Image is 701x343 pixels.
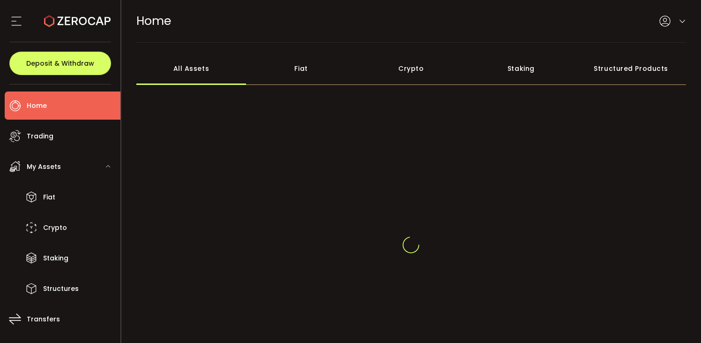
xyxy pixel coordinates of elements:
[26,60,94,67] span: Deposit & Withdraw
[27,130,53,143] span: Trading
[576,52,686,85] div: Structured Products
[136,13,171,29] span: Home
[43,282,79,296] span: Structures
[43,221,67,235] span: Crypto
[466,52,576,85] div: Staking
[246,52,356,85] div: Fiat
[356,52,466,85] div: Crypto
[27,160,61,174] span: My Assets
[27,313,60,326] span: Transfers
[27,99,47,113] span: Home
[43,191,55,204] span: Fiat
[43,252,68,265] span: Staking
[136,52,246,85] div: All Assets
[9,52,111,75] button: Deposit & Withdraw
